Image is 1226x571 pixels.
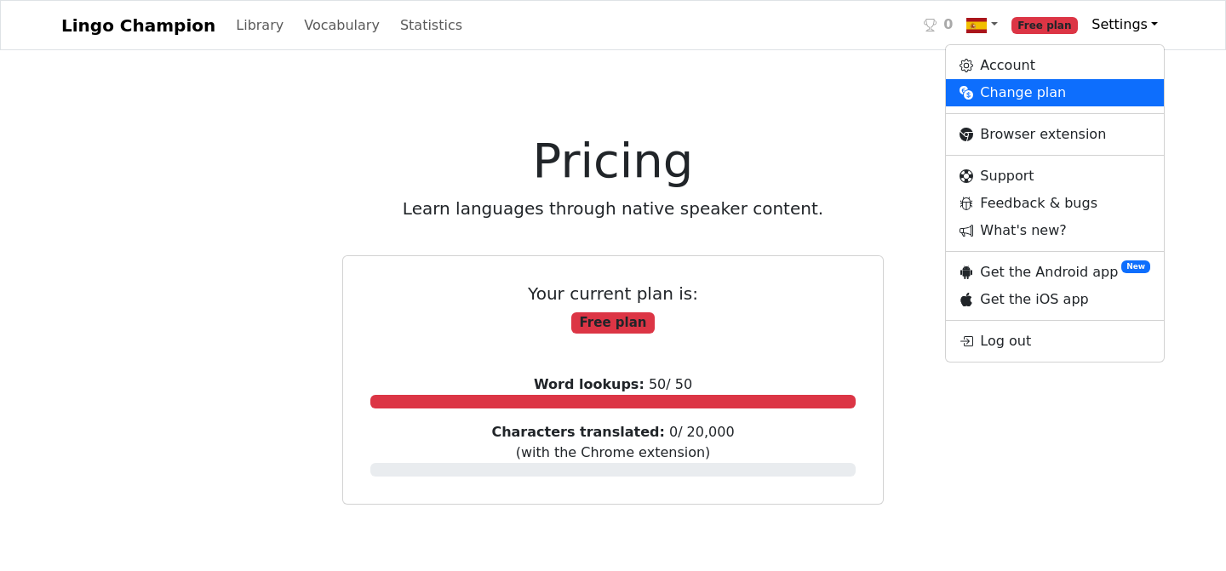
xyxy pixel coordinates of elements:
a: Browser extension [946,121,1164,148]
a: Feedback & bugs [946,190,1164,217]
h1: Pricing [286,132,940,189]
a: 0 [917,8,960,43]
img: es.svg [966,15,987,36]
span: 0 [943,14,953,35]
a: What's new? [946,217,1164,244]
a: Support [946,163,1164,190]
p: Learn languages through native speaker content. [286,196,940,221]
strong: Word lookups: [534,376,645,392]
span: Free plan [571,312,655,334]
span: Free plan [1011,17,1079,34]
a: Lingo Champion [61,9,215,43]
a: Free plan [1005,8,1086,43]
a: Get the Android appNew [946,259,1164,286]
span: New [1121,260,1150,273]
a: Library [229,9,290,43]
a: Log out [946,328,1164,355]
strong: Characters translated: [491,424,664,440]
span: 0 / 20,000 (with the Chrome extension) [491,424,734,460]
a: Get the iOS app [946,286,1164,313]
a: Vocabulary [297,9,387,43]
a: Settings [1085,8,1165,42]
span: 50 / 50 [534,376,692,392]
a: Account [946,52,1164,79]
h5: Your current plan is: [370,283,856,304]
a: Change plan [946,79,1164,106]
a: Statistics [393,9,469,43]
